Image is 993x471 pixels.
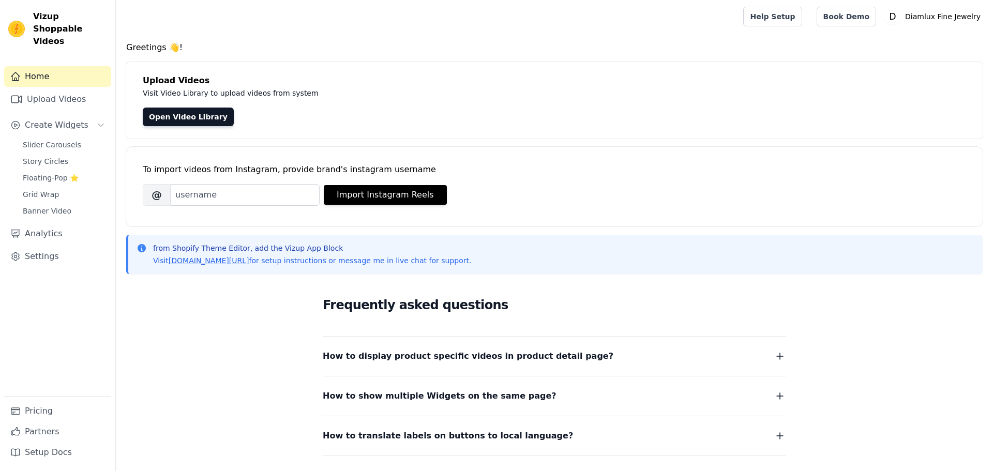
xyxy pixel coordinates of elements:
span: Banner Video [23,206,71,216]
span: Slider Carousels [23,140,81,150]
button: How to show multiple Widgets on the same page? [323,389,786,403]
span: Grid Wrap [23,189,59,200]
a: Slider Carousels [17,138,111,152]
input: username [171,184,320,206]
span: Vizup Shoppable Videos [33,10,107,48]
h4: Upload Videos [143,74,966,87]
img: Vizup [8,21,25,37]
a: Grid Wrap [17,187,111,202]
a: [DOMAIN_NAME][URL] [169,256,249,265]
button: D Diamlux Fine Jewelry [884,7,985,26]
button: Import Instagram Reels [324,185,447,205]
a: Help Setup [743,7,802,26]
span: How to display product specific videos in product detail page? [323,349,613,363]
span: Create Widgets [25,119,88,131]
span: How to translate labels on buttons to local language? [323,429,573,443]
p: Visit for setup instructions or message me in live chat for support. [153,255,471,266]
span: Floating-Pop ⭐ [23,173,79,183]
a: Book Demo [817,7,876,26]
h4: Greetings 👋! [126,41,983,54]
a: Settings [4,246,111,267]
span: Story Circles [23,156,68,166]
a: Setup Docs [4,442,111,463]
a: Analytics [4,223,111,244]
p: from Shopify Theme Editor, add the Vizup App Block [153,243,471,253]
a: Banner Video [17,204,111,218]
h2: Frequently asked questions [323,295,786,315]
text: D [889,11,896,22]
a: Partners [4,421,111,442]
div: To import videos from Instagram, provide brand's instagram username [143,163,966,176]
p: Diamlux Fine Jewelry [901,7,985,26]
a: Upload Videos [4,89,111,110]
button: Create Widgets [4,115,111,135]
a: Open Video Library [143,108,234,126]
span: How to show multiple Widgets on the same page? [323,389,556,403]
button: How to display product specific videos in product detail page? [323,349,786,363]
p: Visit Video Library to upload videos from system [143,87,606,99]
span: @ [143,184,171,206]
a: Pricing [4,401,111,421]
a: Home [4,66,111,87]
button: How to translate labels on buttons to local language? [323,429,786,443]
a: Floating-Pop ⭐ [17,171,111,185]
a: Story Circles [17,154,111,169]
